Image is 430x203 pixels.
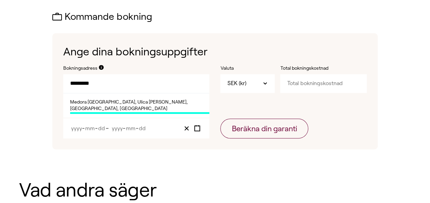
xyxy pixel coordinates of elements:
[70,99,209,114] span: Medora [GEOGRAPHIC_DATA], Ulica [PERSON_NAME], [GEOGRAPHIC_DATA], [GEOGRAPHIC_DATA]
[106,125,111,131] span: –
[181,124,192,133] button: Clear value
[63,44,366,59] h1: Ange dina bokningsuppgifter
[63,65,97,72] label: Bokningsadress
[136,125,139,131] span: -
[85,125,95,131] input: Month
[220,119,308,138] button: Beräkna din garanti
[220,65,275,72] label: Valuta
[126,125,136,131] input: Month
[280,65,349,72] label: Total bokningskostnad
[98,125,105,131] input: Day
[280,74,366,93] input: Total bokningskostnad
[139,125,146,131] input: Day
[82,125,85,131] span: -
[71,125,82,131] input: Year
[192,124,203,133] button: Toggle calendar
[227,80,246,87] span: SEK (kr)
[123,125,126,131] span: -
[19,179,411,201] h1: Vad andra säger
[112,125,123,131] input: Year
[95,125,98,131] span: -
[52,12,377,22] h2: Kommande bokning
